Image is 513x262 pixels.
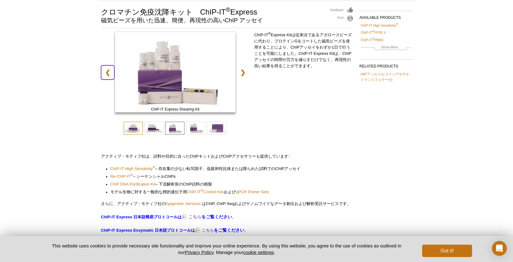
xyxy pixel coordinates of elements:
[101,201,166,206] span: さらに、アクティブ・モティフ社の
[187,189,224,195] a: ChIP-IT®Control Kits
[361,44,411,51] a: Show More
[330,15,353,22] a: Print
[236,189,269,195] a: qPCR Primer Sets
[41,242,412,255] p: This website uses cookies to provide necessary site functionality and improve your online experie...
[361,30,386,35] a: ChIP-IT®FFPE II
[110,190,187,194] span: モデル生物に対する一般的な標的遺伝子用
[232,214,236,219] span: 。
[110,166,153,171] span: ChIP-IT High Sensitivity
[153,165,155,169] sup: ®
[396,23,398,26] sup: ®
[182,214,201,220] a: こちら
[110,181,156,187] a: ChIP DNA Purification Kit
[153,166,155,172] a: ®
[166,201,201,206] a: Epigenetic Services
[243,250,274,255] button: cookie settings
[101,215,182,219] strong: ChIP-IT Express 日本語簡易プロトコールは
[201,214,232,219] span: をご覧ください
[101,228,195,233] strong: ChIP-IT Express Enzymatic 日本語プロトコールは
[224,190,236,194] span: および
[330,7,353,14] a: Feedback
[223,154,232,159] span: ChIP
[202,201,206,206] span: は
[206,201,234,206] span: ChIP, ChIP-Seq
[183,182,192,186] span: ChIP
[254,33,352,68] span: ChIP-IT Express Kitは従来法であるアガロースビーズに代わり、プロテインGをコートした磁気ビーズを使用することにより、ChIPアッセイをわずか1日で行うことを可能にしました。Ch...
[492,241,507,256] div: Open Intercom Messenger
[101,7,324,16] h1: クロマチン免疫沈降キット ChIP-IT Express
[361,23,398,28] a: ChIP-IT High Sensitivity®
[361,37,384,43] a: ChIP-IT®PBMC
[133,174,175,179] span: – シーケンシャル
[153,166,301,171] span: – 存在量の少ない転写因子、低親和性抗体または限られた試料での アッセイ
[187,190,224,194] span: ChIP-IT Control Kits
[110,166,153,172] a: ChIP-IT High Sensitivity
[422,245,472,257] button: Got it!
[202,228,214,233] strong: こちら
[115,32,236,114] a: ChIP-IT Express Shearing Kit
[101,65,114,80] a: ❮
[165,174,175,179] span: ChIPs
[372,37,374,40] sup: ®
[190,154,199,159] span: ChIP
[116,106,235,112] span: ChIP-IT Express Shearing Kit
[226,6,230,13] sup: ®
[275,166,284,171] span: ChIP
[130,173,133,177] sup: ®
[360,59,412,70] h2: RELATED PRODUCTS
[110,173,133,180] a: Re-ChIP-IT®
[195,227,214,233] a: こちら
[101,154,290,159] span: アクティブ・モティフ社は、試料や目的に合った キットおよび アクセサリーも提供しています:
[188,214,201,219] strong: こちら
[101,18,324,23] h2: 磁気ビーズを用いた迅速、簡便、再現性の高いChIP アッセイ
[361,71,411,82] a: HATアッセイ(ヒストンアセチルトランスフェラーゼ)
[201,189,203,192] sup: ®
[115,32,236,112] img: ChIP-IT Express Shearing Kit
[268,32,271,35] sup: ®
[236,65,250,80] a: ❯
[110,174,133,179] span: Re-ChIP-IT
[110,182,156,186] span: ChIP DNA Purification Kit
[372,30,374,33] sup: ®
[360,11,412,22] h2: AVAILABLE PRODUCTS
[234,201,351,206] span: およびゲノムワイドなデータ創出および解析受託サービスです。
[185,250,213,255] a: Privacy Policy
[244,228,249,233] span: 。
[236,190,269,194] span: qPCR Primer Sets
[155,182,212,186] span: – 下流解析前の 試料の精製
[214,228,244,233] span: をご覧ください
